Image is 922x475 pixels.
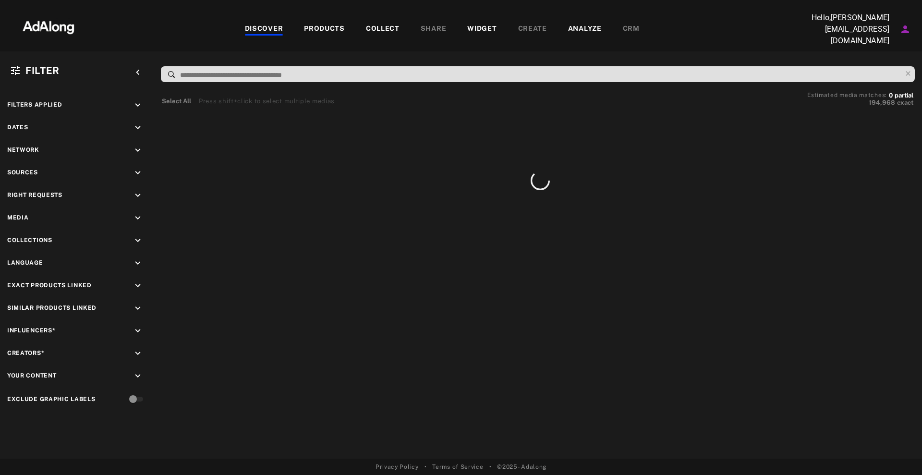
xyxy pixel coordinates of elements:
div: WIDGET [467,24,497,35]
div: SHARE [421,24,447,35]
p: Hello, [PERSON_NAME][EMAIL_ADDRESS][DOMAIN_NAME] [793,12,889,47]
span: Sources [7,169,38,176]
i: keyboard_arrow_left [133,67,143,78]
span: Estimated media matches: [807,92,887,98]
button: Account settings [897,21,913,37]
div: ANALYZE [568,24,602,35]
div: CRM [623,24,640,35]
i: keyboard_arrow_down [133,190,143,201]
button: 0partial [889,93,913,98]
span: Filter [25,65,60,76]
i: keyboard_arrow_down [133,326,143,336]
i: keyboard_arrow_down [133,280,143,291]
span: • [425,463,427,471]
span: Your Content [7,372,56,379]
img: 63233d7d88ed69de3c212112c67096b6.png [6,12,91,41]
span: 194,968 [869,99,895,106]
span: Influencers* [7,327,55,334]
div: Exclude Graphic Labels [7,395,95,403]
i: keyboard_arrow_down [133,122,143,133]
span: 0 [889,92,893,99]
div: DISCOVER [245,24,283,35]
i: keyboard_arrow_down [133,371,143,381]
div: PRODUCTS [304,24,345,35]
div: CREATE [518,24,547,35]
i: keyboard_arrow_down [133,303,143,314]
button: Select All [162,97,191,106]
div: COLLECT [366,24,400,35]
span: • [489,463,492,471]
span: Language [7,259,43,266]
span: Filters applied [7,101,62,108]
span: Similar Products Linked [7,304,97,311]
a: Terms of Service [432,463,483,471]
span: Network [7,146,39,153]
span: Creators* [7,350,44,356]
span: Right Requests [7,192,62,198]
span: Media [7,214,29,221]
button: 194,968exact [807,98,913,108]
span: Exact Products Linked [7,282,92,289]
span: Dates [7,124,28,131]
a: Privacy Policy [376,463,419,471]
i: keyboard_arrow_down [133,213,143,223]
i: keyboard_arrow_down [133,100,143,110]
i: keyboard_arrow_down [133,258,143,268]
span: © 2025 - Adalong [497,463,546,471]
i: keyboard_arrow_down [133,168,143,178]
div: Press shift+click to select multiple medias [199,97,335,106]
i: keyboard_arrow_down [133,348,143,359]
i: keyboard_arrow_down [133,235,143,246]
span: Collections [7,237,52,244]
i: keyboard_arrow_down [133,145,143,156]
